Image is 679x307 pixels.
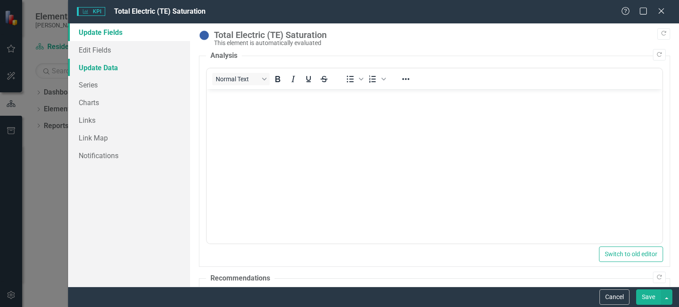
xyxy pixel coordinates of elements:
[599,246,663,262] button: Switch to old editor
[68,76,190,94] a: Series
[286,73,301,85] button: Italic
[114,7,206,15] span: Total Electric (TE) Saturation
[77,7,105,16] span: KPI
[365,73,387,85] div: Numbered list
[301,73,316,85] button: Underline
[317,73,332,85] button: Strikethrough
[68,23,190,41] a: Update Fields
[212,73,270,85] button: Block Normal Text
[68,59,190,76] a: Update Data
[214,30,666,40] div: Total Electric (TE) Saturation
[199,30,210,41] img: No Information
[68,129,190,147] a: Link Map
[214,40,666,46] div: This element is automatically evaluated
[206,51,242,61] legend: Analysis
[343,73,365,85] div: Bullet list
[216,76,259,83] span: Normal Text
[599,289,629,305] button: Cancel
[398,73,413,85] button: Reveal or hide additional toolbar items
[68,41,190,59] a: Edit Fields
[68,111,190,129] a: Links
[68,147,190,164] a: Notifications
[206,273,275,284] legend: Recommendations
[270,73,285,85] button: Bold
[636,289,661,305] button: Save
[207,89,662,243] iframe: Rich Text Area
[68,94,190,111] a: Charts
